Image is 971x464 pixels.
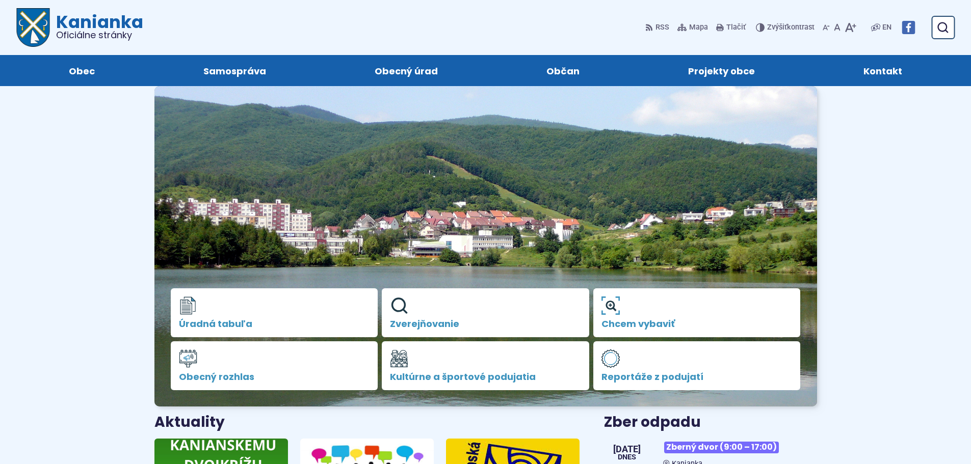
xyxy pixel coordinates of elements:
span: RSS [655,21,669,34]
a: Samospráva [159,55,310,86]
a: Mapa [675,17,710,38]
span: Kultúrne a športové podujatia [390,372,581,382]
span: Zberný dvor (9:00 – 17:00) [664,442,779,453]
button: Zmenšiť veľkosť písma [821,17,832,38]
a: Projekty obce [644,55,799,86]
span: Dnes [613,454,641,461]
span: Obecný rozhlas [179,372,370,382]
span: Tlačiť [726,23,746,32]
span: Reportáže z podujatí [601,372,793,382]
span: Obecný úrad [375,55,438,86]
a: Logo Kanianka, prejsť na domovskú stránku. [16,8,143,47]
a: Kultúrne a športové podujatia [382,341,589,390]
img: Prejsť na domovskú stránku [16,8,50,47]
button: Zvýšiťkontrast [756,17,817,38]
button: Zväčšiť veľkosť písma [843,17,858,38]
span: Projekty obce [688,55,755,86]
span: Úradná tabuľa [179,319,370,329]
a: Reportáže z podujatí [593,341,801,390]
span: Mapa [689,21,708,34]
button: Tlačiť [714,17,748,38]
span: Zverejňovanie [390,319,581,329]
h3: Aktuality [154,415,225,430]
h3: Zber odpadu [604,415,817,430]
span: Chcem vybaviť [601,319,793,329]
span: kontrast [767,23,815,32]
h1: Kanianka [50,13,143,40]
a: Zverejňovanie [382,288,589,337]
a: RSS [645,17,671,38]
span: Zvýšiť [767,23,787,32]
a: Obecný rozhlas [171,341,378,390]
a: Obecný úrad [330,55,482,86]
span: Občan [546,55,580,86]
a: Občan [503,55,624,86]
span: [DATE] [613,445,641,454]
img: Prejsť na Facebook stránku [902,21,915,34]
span: Samospráva [203,55,266,86]
a: Kontakt [820,55,947,86]
span: Oficiálne stránky [56,31,143,40]
span: EN [882,21,891,34]
a: Obec [24,55,139,86]
a: EN [880,21,894,34]
a: Chcem vybaviť [593,288,801,337]
span: Obec [69,55,95,86]
span: Kontakt [863,55,902,86]
a: Úradná tabuľa [171,288,378,337]
button: Nastaviť pôvodnú veľkosť písma [832,17,843,38]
